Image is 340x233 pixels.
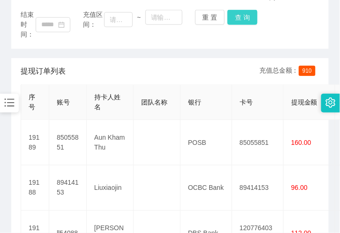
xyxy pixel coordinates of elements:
input: 请输入最小值为 [104,12,133,27]
td: 89414153 [232,165,284,211]
i: 图标: bars [3,97,15,109]
td: 19188 [21,165,49,211]
span: 910 [299,66,316,76]
span: 团队名称 [141,98,167,106]
td: 89414153 [49,165,87,211]
span: 提现订单列表 [21,66,66,77]
span: 结束时间： [21,10,36,39]
span: 160.00 [291,139,311,146]
span: 卡号 [240,98,253,106]
span: 银行 [188,98,201,106]
td: 19189 [21,120,49,165]
td: 85055851 [232,120,284,165]
span: 充值区间： [83,10,104,30]
td: Aun Kham Thu [87,120,134,165]
span: 序号 [29,93,35,111]
span: 96.00 [291,184,308,192]
td: POSB [181,120,232,165]
button: 重 置 [195,10,225,25]
i: 图标: setting [325,98,336,108]
div: 充值总金额： [259,66,319,77]
span: 提现金额 [291,98,317,106]
i: 图标: calendar [58,22,65,28]
button: 查 询 [227,10,257,25]
span: 持卡人姓名 [94,93,121,111]
td: OCBC Bank [181,165,232,211]
td: 85055851 [49,120,87,165]
td: Liuxiaojin [87,165,134,211]
input: 请输入最大值为 [145,10,182,25]
span: 账号 [57,98,70,106]
span: ~ [133,13,145,23]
